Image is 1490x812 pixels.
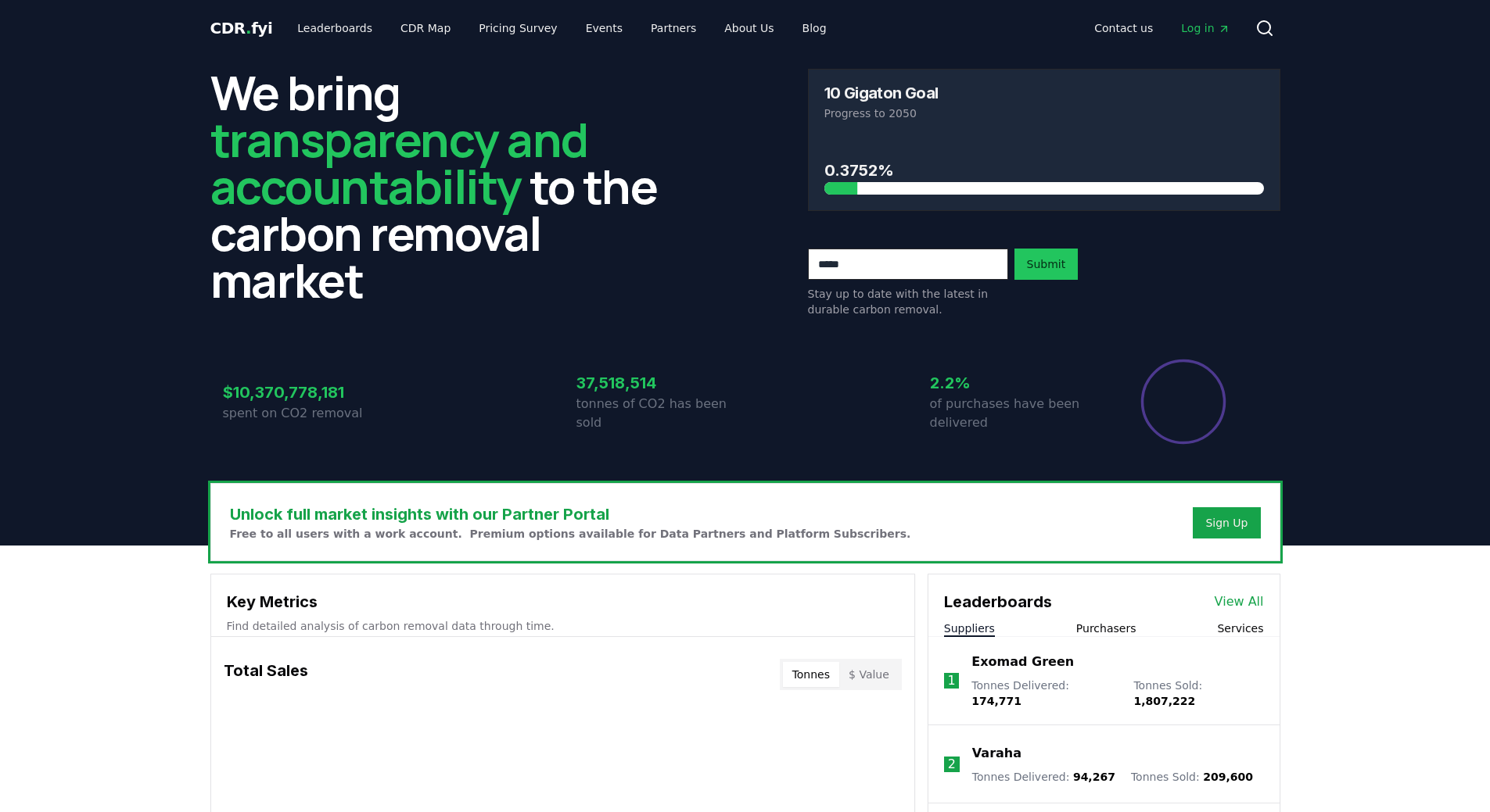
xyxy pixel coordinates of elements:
[944,621,995,636] button: Suppliers
[1203,771,1253,783] span: 209,600
[1014,249,1079,280] button: Submit
[210,107,588,218] span: transparency and accountability
[930,371,1099,395] h3: 2.2%
[1133,678,1263,709] p: Tonnes Sold :
[1193,507,1260,538] button: Sign Up
[388,14,463,42] a: CDR Map
[1215,592,1264,611] a: View All
[824,85,939,101] h3: 10 Gigaton Goal
[1133,695,1195,707] span: 1,807,222
[839,662,899,687] button: $ Value
[1181,20,1230,36] span: Log in
[224,659,308,690] h3: Total Sales
[573,14,635,42] a: Events
[230,503,911,526] h3: Unlock full market insights with our Partner Portal
[1131,769,1253,785] p: Tonnes Sold :
[230,526,911,542] p: Free to all users with a work account. Premium options available for Data Partners and Platform S...
[808,286,1008,317] p: Stay up to date with the latest in durable carbon removal.
[971,653,1074,671] a: Exomad Green
[223,404,392,423] p: spent on CO2 removal
[1205,515,1248,531] a: Sign Up
[783,662,839,687] button: Tonnes
[638,14,709,42] a: Partners
[824,106,1264,121] p: Progress to 2050
[576,395,745,432] p: tonnes of CO2 has been sold
[210,69,683,303] h2: We bring to the carbon removal market
[930,395,1099,432] p: of purchases have been delivered
[1169,14,1242,42] a: Log in
[1140,358,1227,445] div: Percentage of sales delivered
[1076,621,1136,636] button: Purchasers
[712,14,786,42] a: About Us
[824,159,1264,182] h3: 0.3752%
[227,618,899,634] p: Find detailed analysis of carbon removal data through time.
[972,769,1115,785] p: Tonnes Delivered :
[285,14,838,42] nav: Main
[948,755,956,774] p: 2
[223,381,392,404] h3: $10,370,778,181
[1073,771,1115,783] span: 94,267
[971,695,1021,707] span: 174,771
[210,17,273,39] a: CDR.fyi
[972,744,1021,763] a: Varaha
[1082,14,1165,42] a: Contact us
[576,371,745,395] h3: 37,518,514
[466,14,569,42] a: Pricing Survey
[210,19,273,38] span: CDR fyi
[1082,14,1242,42] nav: Main
[246,19,251,38] span: .
[947,671,955,690] p: 1
[971,678,1118,709] p: Tonnes Delivered :
[1217,621,1263,636] button: Services
[944,590,1052,613] h3: Leaderboards
[790,14,839,42] a: Blog
[227,590,899,613] h3: Key Metrics
[285,14,385,42] a: Leaderboards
